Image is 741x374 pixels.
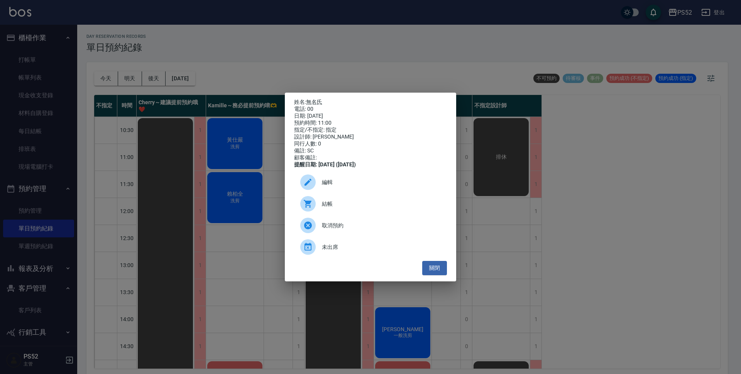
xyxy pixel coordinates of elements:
[294,106,447,113] div: 電話: 00
[322,243,441,251] span: 未出席
[294,120,447,127] div: 預約時間: 11:00
[322,178,441,186] span: 編輯
[322,222,441,230] span: 取消預約
[294,127,447,134] div: 指定/不指定: 指定
[322,200,441,208] span: 結帳
[294,171,447,193] div: 編輯
[294,236,447,258] div: 未出席
[294,134,447,140] div: 設計師: [PERSON_NAME]
[294,147,447,154] div: 備註: SC
[294,215,447,236] div: 取消預約
[294,140,447,147] div: 同行人數: 0
[294,113,447,120] div: 日期: [DATE]
[294,99,447,106] p: 姓名:
[306,99,322,105] a: 無名氏
[294,154,447,161] div: 顧客備註:
[422,261,447,275] button: 關閉
[294,161,447,168] div: 提醒日期: [DATE] ([DATE])
[294,193,447,215] a: 結帳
